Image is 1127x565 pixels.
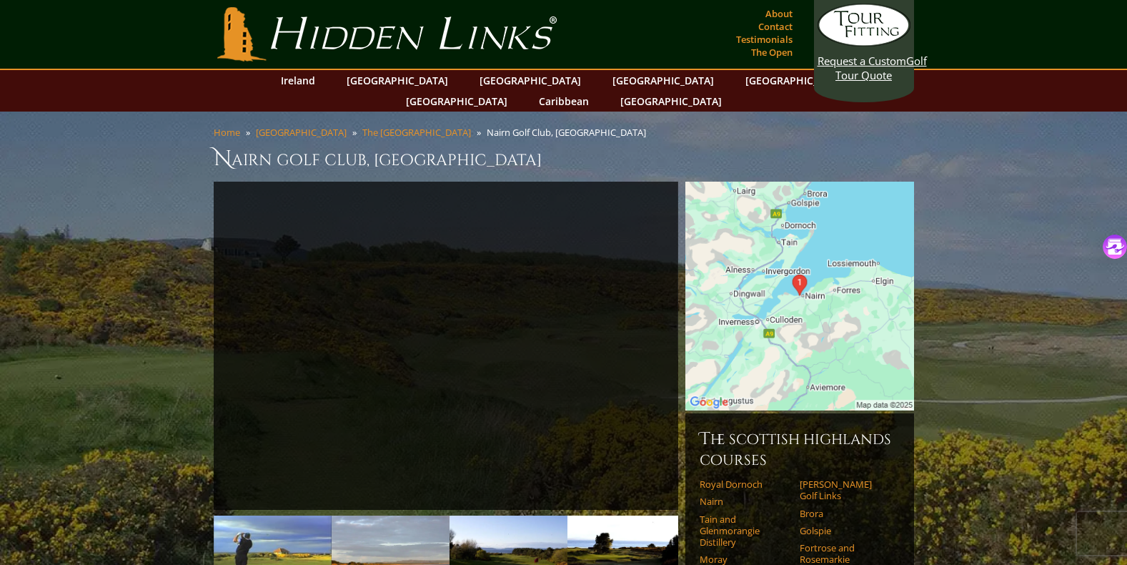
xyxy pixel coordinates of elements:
img: Google Map of Nairn Golf Club, Nairn, Scotland, United Kingdom [685,182,914,411]
a: [GEOGRAPHIC_DATA] [339,70,455,91]
a: Ireland [274,70,322,91]
a: [GEOGRAPHIC_DATA] [256,126,347,139]
a: Tain and Glenmorangie Distillery [700,514,790,549]
a: Request a CustomGolf Tour Quote [818,4,910,82]
a: Royal Dornoch [700,478,790,490]
a: Golspie [800,525,890,536]
a: The [GEOGRAPHIC_DATA] [362,126,471,139]
a: Nairn [700,496,790,507]
a: [GEOGRAPHIC_DATA] [605,70,721,91]
a: Caribbean [532,91,596,112]
a: About [762,4,796,24]
a: [GEOGRAPHIC_DATA] [472,70,588,91]
a: Contact [755,16,796,36]
a: [GEOGRAPHIC_DATA] [738,70,854,91]
h1: Nairn Golf Club, [GEOGRAPHIC_DATA] [214,144,914,173]
h6: The Scottish Highlands Courses [700,428,900,470]
a: [GEOGRAPHIC_DATA] [399,91,515,112]
a: Testimonials [733,29,796,49]
a: Home [214,126,240,139]
a: Brora [800,508,890,519]
a: Moray [700,554,790,565]
a: [GEOGRAPHIC_DATA] [613,91,729,112]
li: Nairn Golf Club, [GEOGRAPHIC_DATA] [487,126,652,139]
span: Request a Custom [818,54,906,68]
a: [PERSON_NAME] Golf Links [800,478,890,502]
a: The Open [748,42,796,62]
